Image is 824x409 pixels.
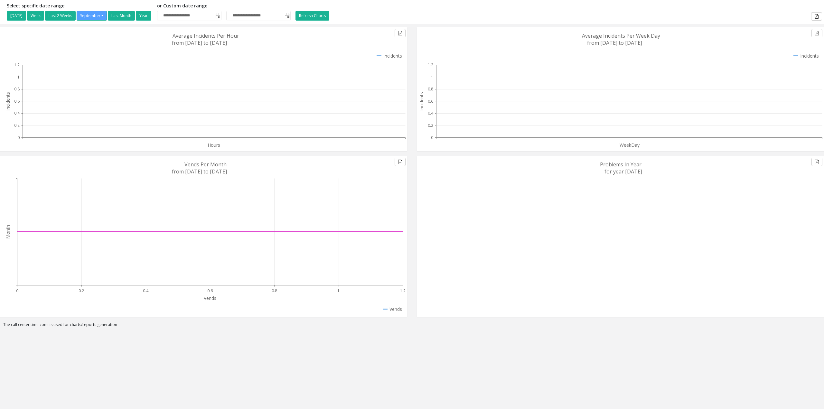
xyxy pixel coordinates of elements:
[337,288,340,293] text: 1
[17,74,20,80] text: 1
[428,62,433,68] text: 1.2
[604,168,642,175] text: for year [DATE]
[14,123,20,128] text: 0.2
[14,86,20,92] text: 0.8
[5,92,11,111] text: Incidents
[204,295,216,301] text: Vends
[620,142,640,148] text: WeekDay
[600,161,641,168] text: Problems In Year
[428,98,433,104] text: 0.6
[14,110,20,116] text: 0.4
[208,142,220,148] text: Hours
[395,29,406,37] button: Export to pdf
[17,135,20,140] text: 0
[283,11,290,20] span: Toggle popup
[7,3,152,9] h5: Select specific date range
[136,11,151,21] button: Year
[811,158,822,166] button: Export to pdf
[45,11,76,21] button: Last 2 Weeks
[143,288,149,293] text: 0.4
[157,3,291,9] h5: or Custom date range
[79,288,84,293] text: 0.2
[77,11,107,21] button: September
[16,288,18,293] text: 0
[14,62,20,68] text: 1.2
[811,29,822,37] button: Export to pdf
[184,161,227,168] text: Vends Per Month
[428,123,433,128] text: 0.2
[5,225,11,239] text: Month
[27,11,44,21] button: Week
[811,12,822,21] button: Export to pdf
[272,288,277,293] text: 0.8
[14,98,20,104] text: 0.6
[428,86,433,92] text: 0.8
[587,39,642,46] text: from [DATE] to [DATE]
[207,288,213,293] text: 0.6
[295,11,329,21] button: Refresh Charts
[214,11,221,20] span: Toggle popup
[582,32,660,39] text: Average Incidents Per Week Day
[172,39,227,46] text: from [DATE] to [DATE]
[7,11,26,21] button: [DATE]
[400,288,406,293] text: 1.2
[395,158,406,166] button: Export to pdf
[173,32,239,39] text: Average Incidents Per Hour
[431,74,433,80] text: 1
[418,92,425,111] text: Incidents
[172,168,227,175] text: from [DATE] to [DATE]
[108,11,135,21] button: Last Month
[428,110,434,116] text: 0.4
[431,135,433,140] text: 0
